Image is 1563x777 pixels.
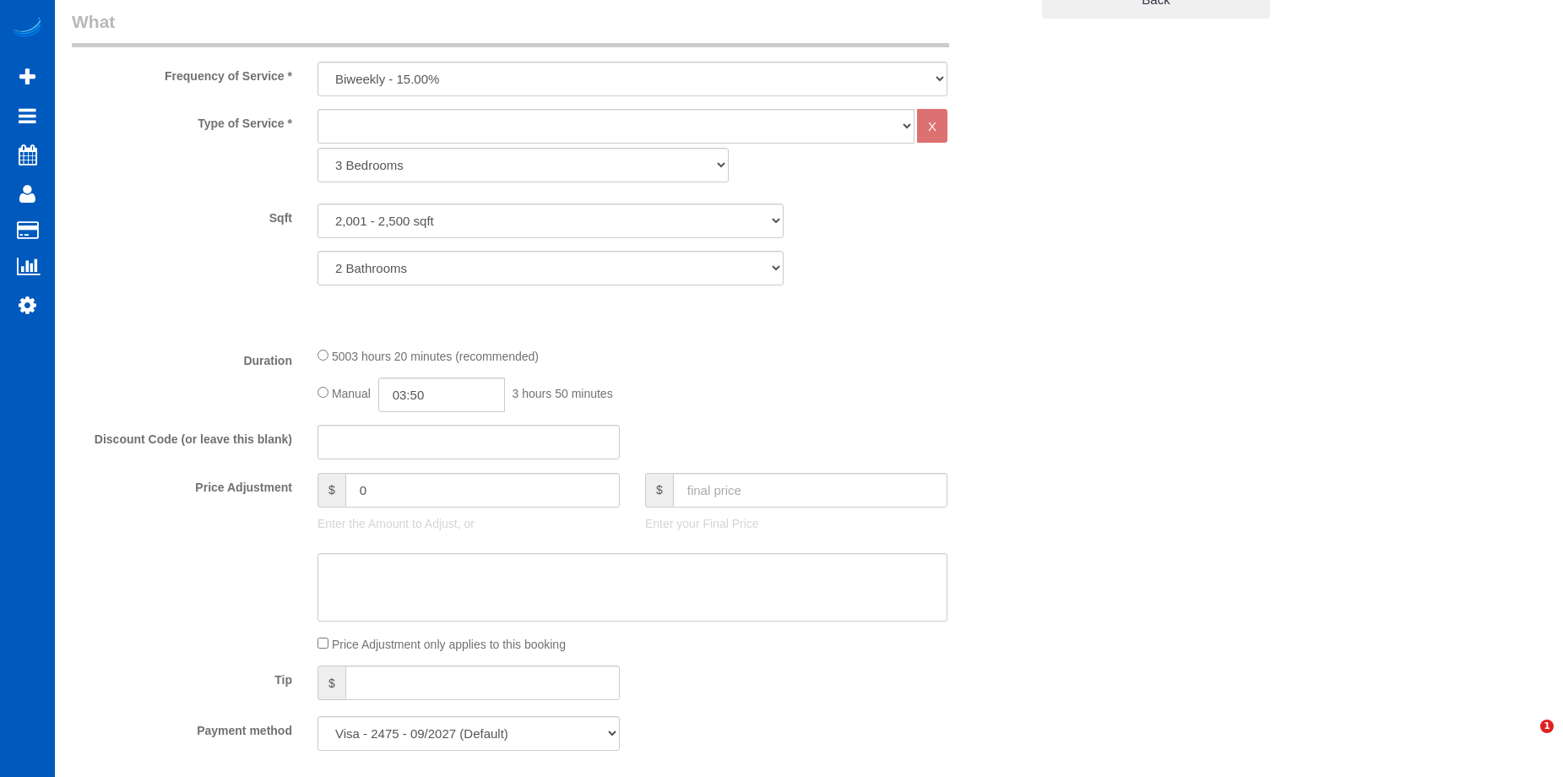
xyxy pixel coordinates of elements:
[59,204,305,226] label: Sqft
[332,350,539,363] span: 5003 hours 20 minutes (recommended)
[59,473,305,496] label: Price Adjustment
[317,666,345,700] span: $
[59,716,305,739] label: Payment method
[59,346,305,369] label: Duration
[332,638,566,651] span: Price Adjustment only applies to this booking
[513,387,613,400] span: 3 hours 50 minutes
[1540,720,1554,733] span: 1
[59,109,305,132] label: Type of Service *
[317,473,345,508] span: $
[317,515,620,532] p: Enter the Amount to Adjust, or
[59,62,305,84] label: Frequency of Service *
[1506,720,1546,760] iframe: Intercom live chat
[10,17,44,41] img: Automaid Logo
[59,425,305,448] label: Discount Code (or leave this blank)
[332,387,371,400] span: Manual
[645,515,947,532] p: Enter your Final Price
[673,473,947,508] input: final price
[59,666,305,688] label: Tip
[72,9,949,47] legend: What
[645,473,673,508] span: $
